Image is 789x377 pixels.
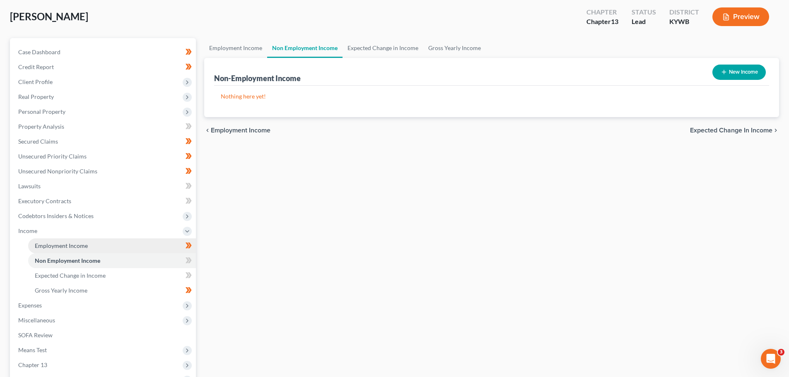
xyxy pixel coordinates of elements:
[12,328,196,343] a: SOFA Review
[12,179,196,194] a: Lawsuits
[10,10,88,22] span: [PERSON_NAME]
[18,48,60,55] span: Case Dashboard
[28,283,196,298] a: Gross Yearly Income
[761,349,781,369] iframe: Intercom live chat
[669,17,699,26] div: KYWB
[12,60,196,74] a: Credit Report
[18,168,97,175] span: Unsecured Nonpriority Claims
[712,7,769,26] button: Preview
[35,242,88,249] span: Employment Income
[18,361,47,368] span: Chapter 13
[712,65,766,80] button: New Income
[28,253,196,268] a: Non Employment Income
[586,17,618,26] div: Chapter
[772,127,779,134] i: chevron_right
[12,164,196,179] a: Unsecured Nonpriority Claims
[18,331,53,339] span: SOFA Review
[690,127,779,134] button: Expected Change in Income chevron_right
[18,346,47,353] span: Means Test
[221,92,762,101] p: Nothing here yet!
[12,149,196,164] a: Unsecured Priority Claims
[18,182,41,190] span: Lawsuits
[669,7,699,17] div: District
[18,212,94,219] span: Codebtors Insiders & Notices
[35,287,87,294] span: Gross Yearly Income
[28,268,196,283] a: Expected Change in Income
[690,127,772,134] span: Expected Change in Income
[423,38,486,58] a: Gross Yearly Income
[18,108,65,115] span: Personal Property
[18,123,64,130] span: Property Analysis
[28,238,196,253] a: Employment Income
[586,7,618,17] div: Chapter
[12,45,196,60] a: Case Dashboard
[18,317,55,324] span: Miscellaneous
[35,257,100,264] span: Non Employment Income
[343,38,423,58] a: Expected Change in Income
[632,7,656,17] div: Status
[267,38,343,58] a: Non Employment Income
[18,63,54,70] span: Credit Report
[778,349,784,355] span: 3
[12,194,196,209] a: Executory Contracts
[18,138,58,145] span: Secured Claims
[12,134,196,149] a: Secured Claims
[632,17,656,26] div: Lead
[18,78,53,85] span: Client Profile
[12,119,196,134] a: Property Analysis
[18,227,37,234] span: Income
[18,93,54,100] span: Real Property
[211,127,270,134] span: Employment Income
[204,38,267,58] a: Employment Income
[35,272,106,279] span: Expected Change in Income
[18,197,71,204] span: Executory Contracts
[18,153,87,160] span: Unsecured Priority Claims
[214,73,301,83] div: Non-Employment Income
[204,127,211,134] i: chevron_left
[204,127,270,134] button: chevron_left Employment Income
[18,302,42,309] span: Expenses
[611,17,618,25] span: 13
